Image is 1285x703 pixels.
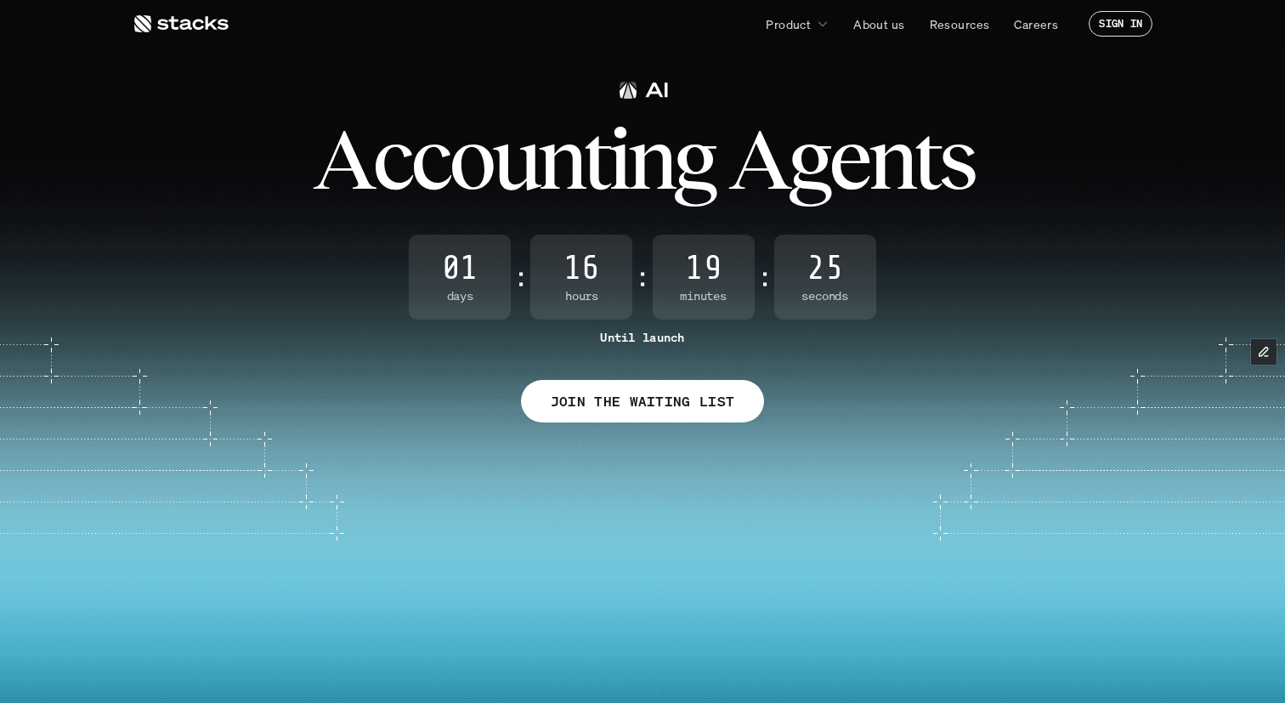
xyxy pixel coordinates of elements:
span: c [410,121,449,197]
p: About us [853,15,904,33]
p: Product [766,15,811,33]
span: Hours [530,289,632,303]
span: 25 [774,252,876,286]
a: SIGN IN [1089,11,1152,37]
span: e [829,121,868,197]
span: n [627,121,673,197]
span: t [583,121,608,197]
a: Careers [1004,9,1068,39]
strong: : [758,263,771,292]
span: g [673,121,714,197]
span: i [608,121,627,197]
p: SIGN IN [1099,18,1142,30]
span: 19 [653,252,755,286]
span: Seconds [774,289,876,303]
span: g [788,121,829,197]
span: s [938,121,973,197]
strong: : [636,263,648,292]
a: About us [843,9,914,39]
a: Resources [920,9,1000,39]
span: 16 [530,252,632,286]
button: Edit Framer Content [1251,339,1277,365]
span: o [449,121,492,197]
p: JOIN THE WAITING LIST [551,389,735,414]
span: Minutes [653,289,755,303]
span: A [313,121,372,197]
p: Careers [1014,15,1058,33]
span: 01 [409,252,511,286]
span: c [372,121,410,197]
span: u [492,121,537,197]
span: t [914,121,938,197]
strong: : [514,263,527,292]
span: n [537,121,583,197]
span: n [868,121,914,197]
span: Days [409,289,511,303]
p: Resources [930,15,990,33]
span: A [728,121,788,197]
